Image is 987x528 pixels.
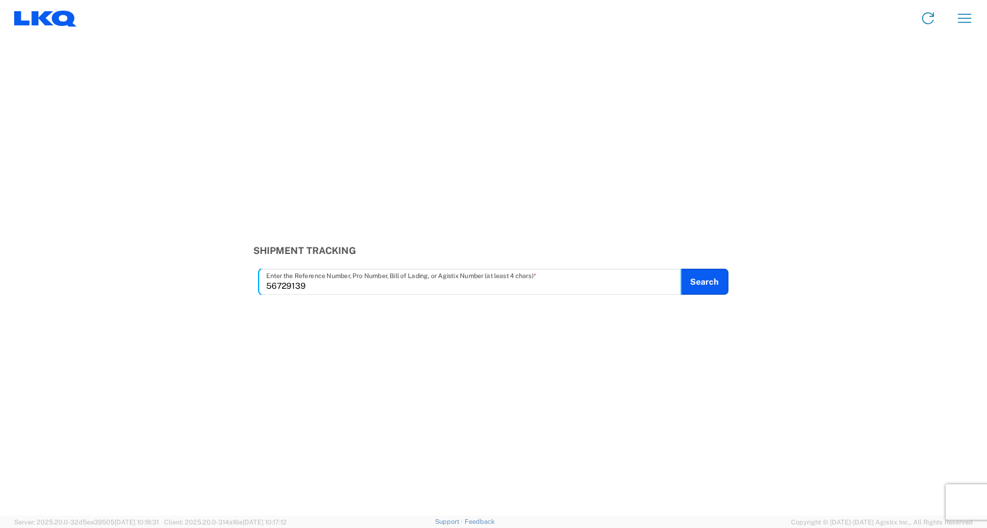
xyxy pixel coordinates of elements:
[115,519,159,526] span: [DATE] 10:18:31
[465,518,495,525] a: Feedback
[14,519,159,526] span: Server: 2025.20.0-32d5ea39505
[243,519,287,526] span: [DATE] 10:17:12
[681,269,728,295] button: Search
[791,517,973,527] span: Copyright © [DATE]-[DATE] Agistix Inc., All Rights Reserved
[435,518,465,525] a: Support
[164,519,287,526] span: Client: 2025.20.0-314a16e
[253,245,734,256] h3: Shipment Tracking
